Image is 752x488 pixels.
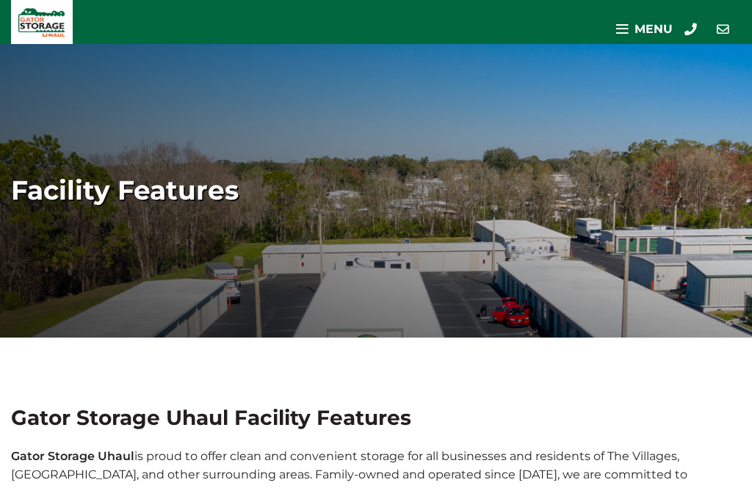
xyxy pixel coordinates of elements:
b: Gator Storage Uhaul [11,449,134,463]
a: Contact Us [710,16,736,42]
span: Menu [634,23,673,35]
h1: Facility Features [11,175,741,206]
a: Menu [609,15,680,44]
h1: Gator Storage Uhaul Facility Features [11,404,741,432]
